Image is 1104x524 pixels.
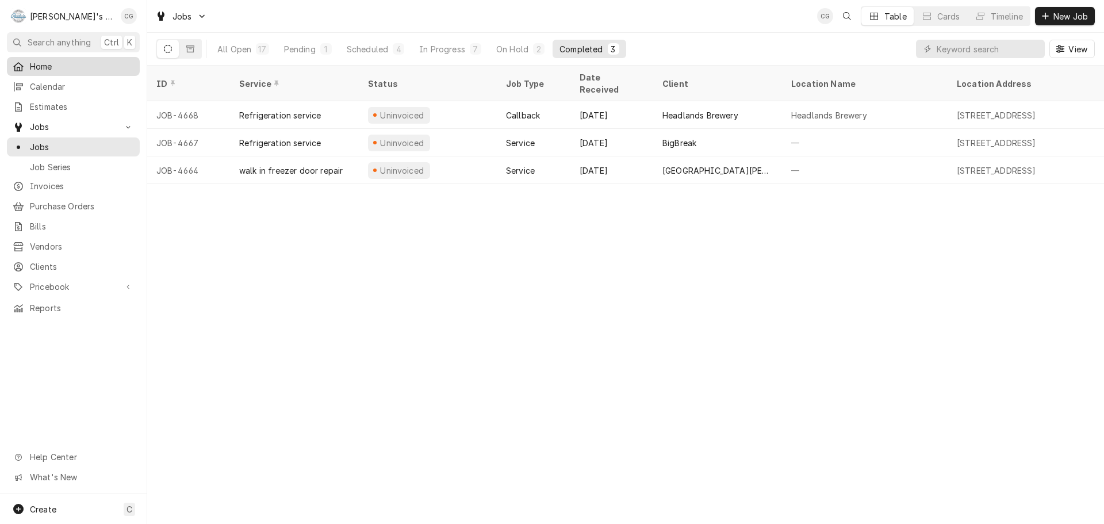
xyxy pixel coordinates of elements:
[570,101,653,129] div: [DATE]
[30,10,114,22] div: [PERSON_NAME]'s Commercial Refrigeration
[7,117,140,136] a: Go to Jobs
[239,137,321,149] div: Refrigeration service
[506,78,561,90] div: Job Type
[30,101,134,113] span: Estimates
[957,78,1102,90] div: Location Address
[379,109,425,121] div: Uninvoiced
[7,277,140,296] a: Go to Pricebook
[10,8,26,24] div: Rudy's Commercial Refrigeration's Avatar
[1051,10,1090,22] span: New Job
[30,302,134,314] span: Reports
[957,109,1036,121] div: [STREET_ADDRESS]
[30,200,134,212] span: Purchase Orders
[472,43,479,55] div: 7
[559,43,603,55] div: Completed
[7,158,140,177] a: Job Series
[535,43,542,55] div: 2
[217,43,251,55] div: All Open
[7,177,140,196] a: Invoices
[957,165,1036,177] div: [STREET_ADDRESS]
[147,156,230,184] div: JOB-4664
[28,36,91,48] span: Search anything
[937,40,1039,58] input: Keyword search
[1049,40,1095,58] button: View
[368,78,485,90] div: Status
[30,240,134,253] span: Vendors
[30,471,133,483] span: What's New
[662,165,773,177] div: [GEOGRAPHIC_DATA][PERSON_NAME]
[782,129,948,156] div: —
[7,468,140,487] a: Go to What's New
[151,7,212,26] a: Go to Jobs
[7,77,140,96] a: Calendar
[506,109,540,121] div: Callback
[239,78,347,90] div: Service
[991,10,1023,22] div: Timeline
[7,197,140,216] a: Purchase Orders
[156,78,218,90] div: ID
[7,137,140,156] a: Jobs
[817,8,833,24] div: CG
[30,161,134,173] span: Job Series
[347,43,388,55] div: Scheduled
[10,8,26,24] div: R
[30,141,134,153] span: Jobs
[30,261,134,273] span: Clients
[379,137,425,149] div: Uninvoiced
[662,109,738,121] div: Headlands Brewery
[506,137,535,149] div: Service
[30,81,134,93] span: Calendar
[30,281,117,293] span: Pricebook
[506,165,535,177] div: Service
[7,447,140,466] a: Go to Help Center
[884,10,907,22] div: Table
[838,7,856,25] button: Open search
[30,121,117,133] span: Jobs
[580,71,642,95] div: Date Received
[570,129,653,156] div: [DATE]
[104,36,119,48] span: Ctrl
[570,156,653,184] div: [DATE]
[662,78,770,90] div: Client
[323,43,329,55] div: 1
[239,109,321,121] div: Refrigeration service
[7,32,140,52] button: Search anythingCtrlK
[782,156,948,184] div: —
[791,109,867,121] div: Headlands Brewery
[7,299,140,318] a: Reports
[419,43,465,55] div: In Progress
[126,503,132,515] span: C
[147,129,230,156] div: JOB-4667
[7,237,140,256] a: Vendors
[1035,7,1095,25] button: New Job
[937,10,960,22] div: Cards
[791,78,936,90] div: Location Name
[30,451,133,463] span: Help Center
[30,180,134,192] span: Invoices
[7,97,140,116] a: Estimates
[258,43,266,55] div: 17
[127,36,132,48] span: K
[121,8,137,24] div: CG
[379,165,425,177] div: Uninvoiced
[1066,43,1090,55] span: View
[239,165,343,177] div: walk in freezer door repair
[7,57,140,76] a: Home
[7,217,140,236] a: Bills
[817,8,833,24] div: Christine Gutierrez's Avatar
[147,101,230,129] div: JOB-4668
[395,43,402,55] div: 4
[662,137,696,149] div: BigBreak
[30,60,134,72] span: Home
[284,43,316,55] div: Pending
[496,43,528,55] div: On Hold
[957,137,1036,149] div: [STREET_ADDRESS]
[121,8,137,24] div: Christine Gutierrez's Avatar
[172,10,192,22] span: Jobs
[610,43,617,55] div: 3
[7,257,140,276] a: Clients
[30,220,134,232] span: Bills
[30,504,56,514] span: Create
